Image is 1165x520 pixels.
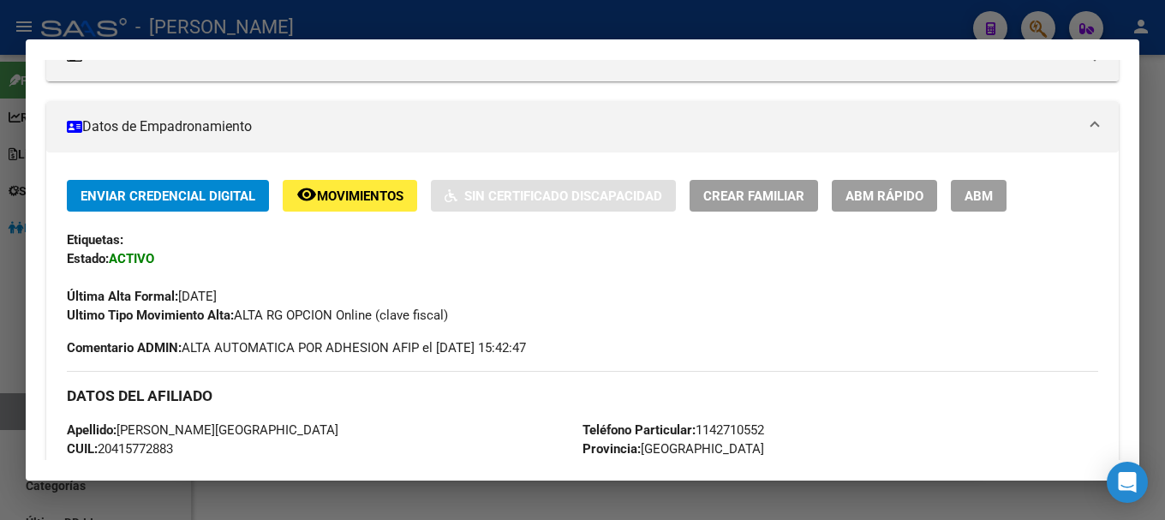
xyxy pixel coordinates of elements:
span: 20415772883 [67,441,173,457]
span: Enviar Credencial Digital [81,188,255,204]
button: Enviar Credencial Digital [67,180,269,212]
button: Crear Familiar [690,180,818,212]
span: CIUDADELA [582,460,710,475]
span: ALTA AUTOMATICA POR ADHESION AFIP el [DATE] 15:42:47 [67,338,526,357]
span: 1142710552 [582,422,764,438]
button: Sin Certificado Discapacidad [431,180,676,212]
strong: Apellido: [67,422,116,438]
span: ALTA RG OPCION Online (clave fiscal) [67,308,448,323]
strong: Comentario ADMIN: [67,340,182,356]
strong: Etiquetas: [67,232,123,248]
span: Movimientos [317,188,403,204]
div: Open Intercom Messenger [1107,462,1148,503]
span: [PERSON_NAME][GEOGRAPHIC_DATA] [67,422,338,438]
span: [DATE] [67,289,217,304]
strong: ACTIVO [109,251,154,266]
strong: Estado: [67,251,109,266]
strong: Documento: [67,460,135,475]
span: Sin Certificado Discapacidad [464,188,662,204]
span: Crear Familiar [703,188,804,204]
strong: Ultimo Tipo Movimiento Alta: [67,308,234,323]
button: ABM [951,180,1007,212]
strong: Última Alta Formal: [67,289,178,304]
strong: Provincia: [582,441,641,457]
span: ABM [965,188,993,204]
mat-panel-title: Datos de Empadronamiento [67,117,1078,137]
h3: DATOS DEL AFILIADO [67,386,1098,405]
mat-expansion-panel-header: Datos de Empadronamiento [46,101,1119,152]
button: Movimientos [283,180,417,212]
span: DU - DOCUMENTO UNICO 41577288 [67,460,342,475]
strong: Localidad: [582,460,641,475]
strong: Teléfono Particular: [582,422,696,438]
span: [GEOGRAPHIC_DATA] [582,441,764,457]
button: ABM Rápido [832,180,937,212]
mat-icon: remove_red_eye [296,184,317,205]
span: ABM Rápido [845,188,923,204]
strong: CUIL: [67,441,98,457]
